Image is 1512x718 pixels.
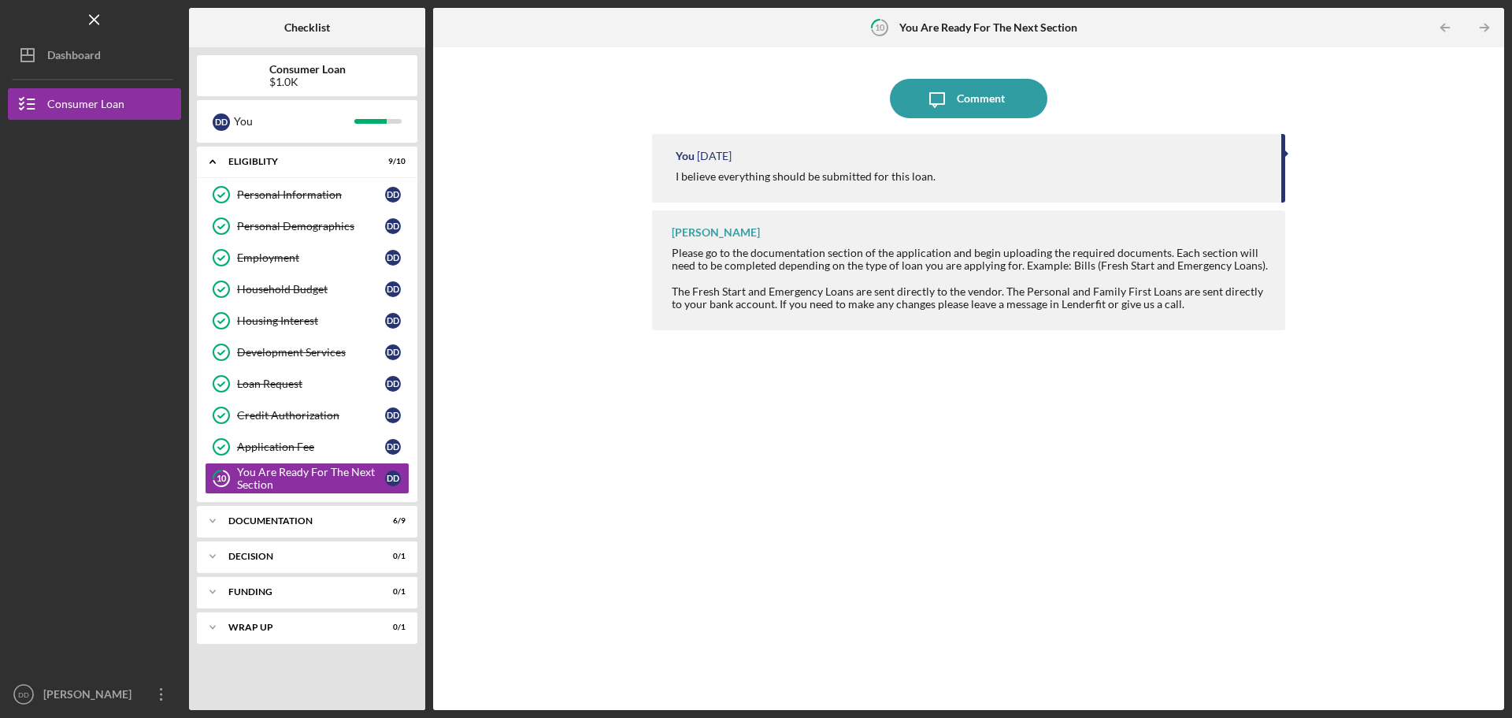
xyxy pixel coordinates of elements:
a: EmploymentDD [205,242,409,273]
a: Personal DemographicsDD [205,210,409,242]
a: Loan RequestDD [205,368,409,400]
div: D D [385,281,401,297]
div: Personal Demographics [237,220,385,233]
div: Employment [237,251,385,264]
div: Documentation [228,516,366,526]
div: [PERSON_NAME] [672,226,760,239]
a: Development ServicesDD [205,337,409,368]
a: Credit AuthorizationDD [205,400,409,431]
div: D D [385,218,401,234]
b: Checklist [284,21,330,34]
div: Comment [957,79,1005,118]
b: Consumer Loan [269,63,346,76]
div: D D [213,113,230,131]
a: Application FeeDD [205,431,409,463]
div: Please go to the documentation section of the application and begin uploading the required docume... [672,247,1269,272]
div: You Are Ready For The Next Section [237,466,385,491]
div: Dashboard [47,39,101,75]
div: 0 / 1 [377,623,406,632]
div: D D [385,313,401,329]
button: Dashboard [8,39,181,71]
tspan: 10 [217,474,227,484]
div: 0 / 1 [377,552,406,561]
div: 6 / 9 [377,516,406,526]
div: The Fresh Start and Emergency Loans are sent directly to the vendor. The Personal and Family Firs... [672,285,1269,311]
div: Application Fee [237,441,385,453]
div: Eligiblity [228,157,366,166]
div: D D [385,187,401,203]
div: You [676,150,695,162]
div: Housing Interest [237,314,385,327]
div: D D [385,407,401,423]
button: Consumer Loan [8,88,181,120]
div: I believe everything should be submitted for this loan. [676,170,936,183]
div: 0 / 1 [377,587,406,597]
button: DD[PERSON_NAME] [8,679,181,710]
text: DD [18,690,29,699]
div: Credit Authorization [237,409,385,422]
div: Personal Information [237,188,385,201]
div: [PERSON_NAME] [39,679,142,714]
a: Housing InterestDD [205,305,409,337]
div: Wrap up [228,623,366,632]
button: Comment [890,79,1047,118]
div: D D [385,471,401,486]
div: D D [385,439,401,455]
div: You [234,108,354,135]
div: Loan Request [237,378,385,390]
div: Household Budget [237,283,385,296]
div: Funding [228,587,366,597]
div: D D [385,250,401,266]
div: $1.0K [269,76,346,88]
div: D D [385,376,401,392]
time: 2025-08-26 20:44 [697,150,732,162]
div: Decision [228,552,366,561]
a: 10You Are Ready For The Next SectionDD [205,463,409,494]
div: Development Services [237,346,385,359]
div: D D [385,344,401,360]
div: 9 / 10 [377,157,406,166]
a: Personal InformationDD [205,179,409,210]
tspan: 10 [874,22,884,32]
div: Consumer Loan [47,88,124,124]
a: Household BudgetDD [205,273,409,305]
b: You Are Ready For The Next Section [899,21,1077,34]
